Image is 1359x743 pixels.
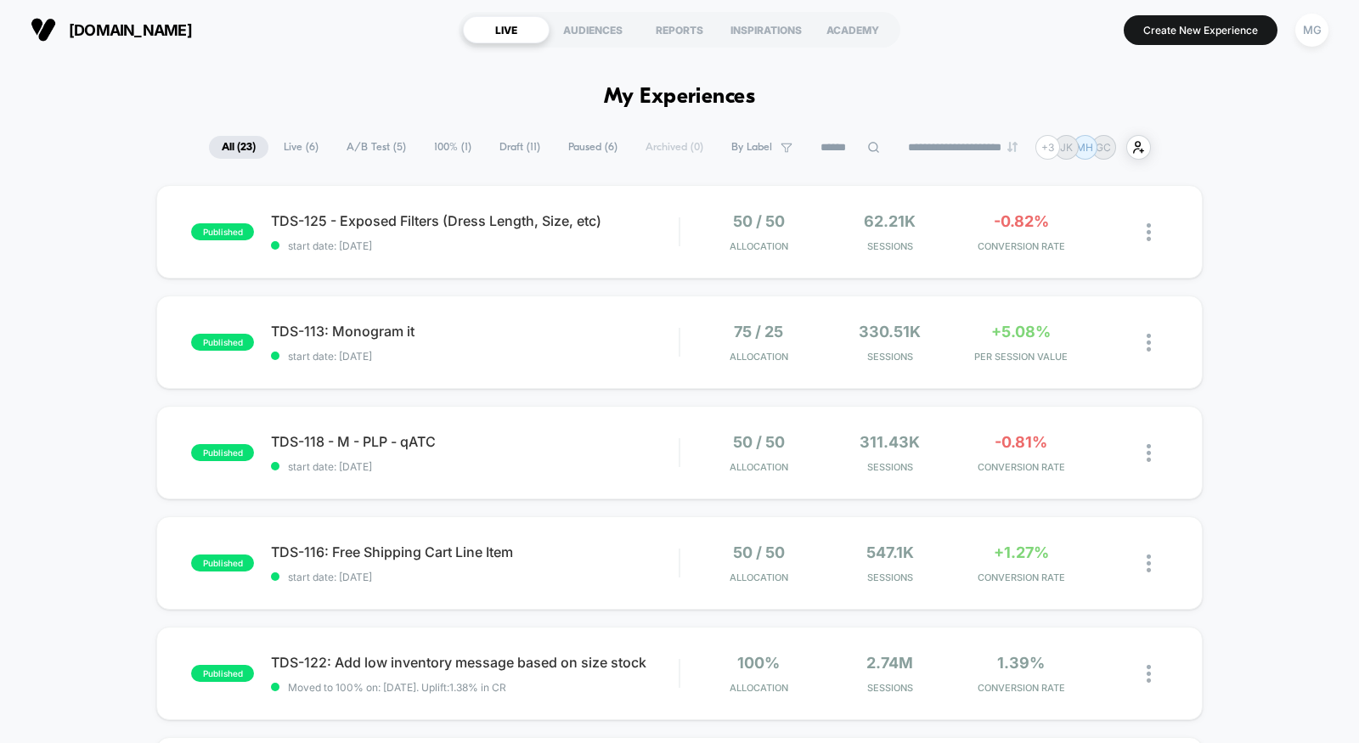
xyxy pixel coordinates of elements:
[334,136,419,159] span: A/B Test ( 5 )
[191,444,254,461] span: published
[730,461,788,473] span: Allocation
[866,654,913,672] span: 2.74M
[866,543,914,561] span: 547.1k
[25,16,197,43] button: [DOMAIN_NAME]
[271,239,679,252] span: start date: [DATE]
[69,21,192,39] span: [DOMAIN_NAME]
[960,461,1083,473] span: CONVERSION RATE
[730,571,788,583] span: Allocation
[723,16,809,43] div: INSPIRATIONS
[487,136,553,159] span: Draft ( 11 )
[550,16,636,43] div: AUDIENCES
[191,665,254,682] span: published
[733,212,785,230] span: 50 / 50
[828,351,951,363] span: Sessions
[271,460,679,473] span: start date: [DATE]
[994,212,1049,230] span: -0.82%
[731,141,772,154] span: By Label
[191,554,254,571] span: published
[271,323,679,340] span: TDS-113: Monogram it
[991,323,1051,341] span: +5.08%
[737,654,780,672] span: 100%
[288,681,506,694] span: Moved to 100% on: [DATE] . Uplift: 1.38% in CR
[555,136,630,159] span: Paused ( 6 )
[995,433,1047,451] span: -0.81%
[271,350,679,363] span: start date: [DATE]
[1096,141,1111,154] p: GC
[1124,15,1277,45] button: Create New Experience
[1295,14,1328,47] div: MG
[604,85,756,110] h1: My Experiences
[271,212,679,229] span: TDS-125 - Exposed Filters (Dress Length, Size, etc)
[1290,13,1334,48] button: MG
[734,323,783,341] span: 75 / 25
[859,323,921,341] span: 330.51k
[271,571,679,583] span: start date: [DATE]
[997,654,1045,672] span: 1.39%
[191,334,254,351] span: published
[31,17,56,42] img: Visually logo
[1007,142,1018,152] img: end
[733,543,785,561] span: 50 / 50
[828,571,951,583] span: Sessions
[994,543,1049,561] span: +1.27%
[860,433,920,451] span: 311.43k
[730,240,788,252] span: Allocation
[271,433,679,450] span: TDS-118 - M - PLP - qATC
[209,136,268,159] span: All ( 23 )
[636,16,723,43] div: REPORTS
[1076,141,1093,154] p: MH
[960,571,1083,583] span: CONVERSION RATE
[864,212,916,230] span: 62.21k
[1147,554,1151,572] img: close
[271,136,331,159] span: Live ( 6 )
[809,16,896,43] div: ACADEMY
[730,351,788,363] span: Allocation
[1035,135,1060,160] div: + 3
[271,654,679,671] span: TDS-122: Add low inventory message based on size stock
[960,240,1083,252] span: CONVERSION RATE
[271,543,679,560] span: TDS-116: Free Shipping Cart Line Item
[960,682,1083,694] span: CONVERSION RATE
[960,351,1083,363] span: PER SESSION VALUE
[1147,334,1151,352] img: close
[1060,141,1073,154] p: JK
[191,223,254,240] span: published
[733,433,785,451] span: 50 / 50
[1147,444,1151,462] img: close
[828,682,951,694] span: Sessions
[421,136,484,159] span: 100% ( 1 )
[463,16,550,43] div: LIVE
[730,682,788,694] span: Allocation
[828,240,951,252] span: Sessions
[828,461,951,473] span: Sessions
[1147,665,1151,683] img: close
[1147,223,1151,241] img: close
